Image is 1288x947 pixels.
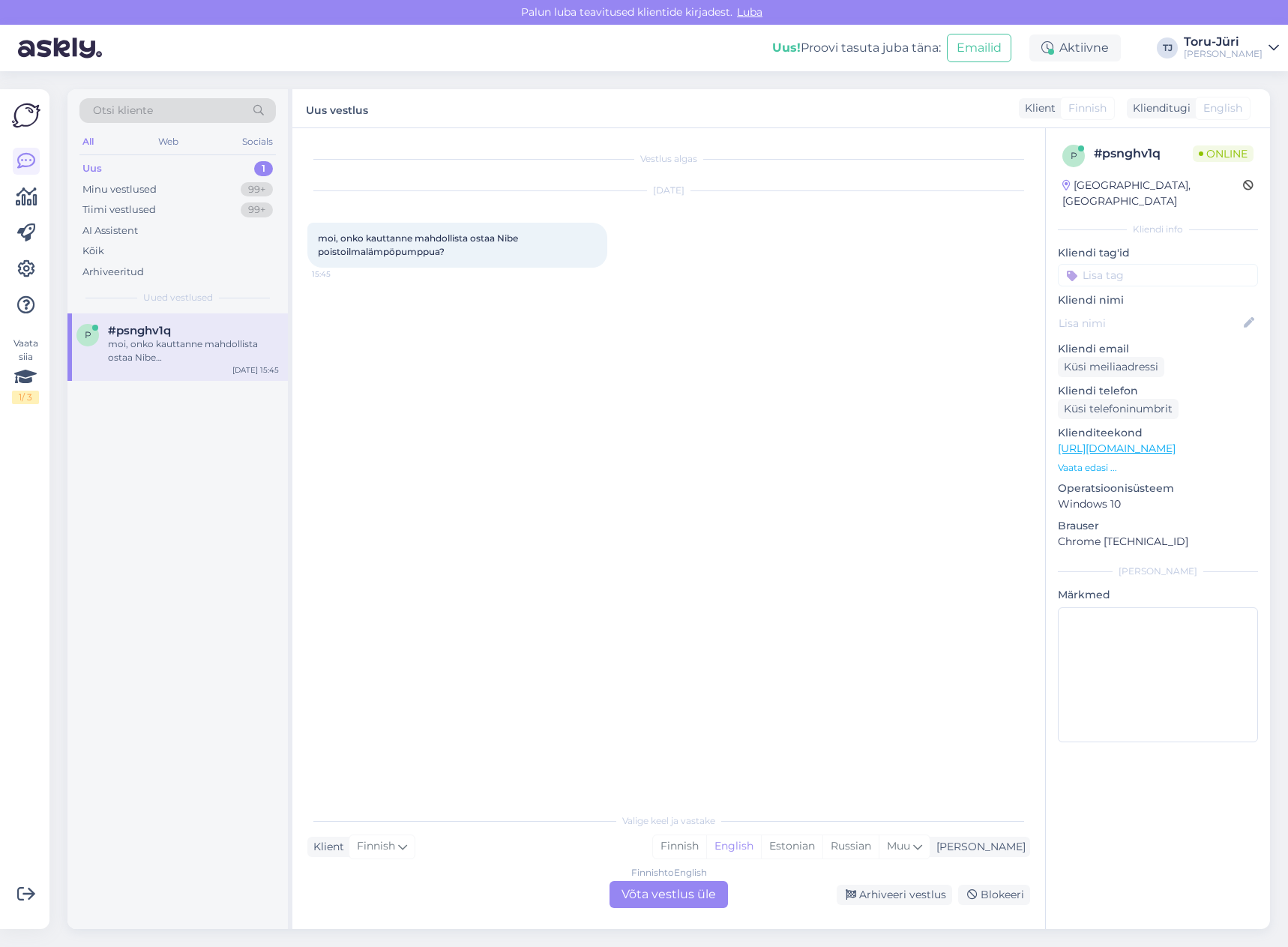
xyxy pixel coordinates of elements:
div: Socials [239,132,276,151]
div: Klient [307,839,344,855]
span: p [85,329,91,340]
div: 1 / 3 [12,391,39,404]
span: #psnghv1q [108,324,171,337]
a: Toru-Jüri[PERSON_NAME] [1184,36,1279,60]
a: [URL][DOMAIN_NAME] [1058,442,1176,455]
span: moi, onko kauttanne mahdollista ostaa Nibe poistoilmalämpöpumppua? [318,232,520,257]
div: Toru-Jüri [1184,36,1263,48]
div: moi, onko kauttanne mahdollista ostaa Nibe poistoilmalämpöpumppua? [108,337,279,364]
div: Kõik [82,244,104,259]
span: English [1203,100,1242,116]
div: All [79,132,97,151]
div: [PERSON_NAME] [930,839,1026,855]
button: Emailid [947,34,1011,62]
div: Web [155,132,181,151]
input: Lisa tag [1058,264,1258,286]
span: Luba [732,5,767,19]
input: Lisa nimi [1059,315,1241,331]
span: Otsi kliente [93,103,153,118]
div: Küsi telefoninumbrit [1058,399,1179,419]
div: [PERSON_NAME] [1058,565,1258,578]
div: AI Assistent [82,223,138,238]
div: Arhiveeri vestlus [837,885,952,905]
div: # psnghv1q [1094,145,1193,163]
div: Klienditugi [1127,100,1191,116]
div: Minu vestlused [82,182,157,197]
b: Uus! [772,40,801,55]
div: Vaata siia [12,337,39,404]
div: Aktiivne [1029,34,1121,61]
p: Windows 10 [1058,496,1258,512]
p: Vaata edasi ... [1058,461,1258,475]
p: Kliendi nimi [1058,292,1258,308]
div: TJ [1157,37,1178,58]
div: Kliendi info [1058,223,1258,236]
p: Chrome [TECHNICAL_ID] [1058,534,1258,550]
div: Blokeeri [958,885,1030,905]
div: [GEOGRAPHIC_DATA], [GEOGRAPHIC_DATA] [1062,178,1243,209]
div: [DATE] 15:45 [232,364,279,376]
span: p [1071,150,1077,161]
p: Kliendi telefon [1058,383,1258,399]
p: Brauser [1058,518,1258,534]
span: Uued vestlused [143,291,213,304]
label: Uus vestlus [306,98,368,118]
div: Uus [82,161,102,176]
p: Märkmed [1058,587,1258,603]
span: 15:45 [312,268,368,280]
p: Klienditeekond [1058,425,1258,441]
span: Online [1193,145,1254,162]
div: [DATE] [307,184,1030,197]
div: Russian [822,835,879,858]
div: Proovi tasuta juba täna: [772,39,941,57]
img: Askly Logo [12,101,40,130]
p: Kliendi tag'id [1058,245,1258,261]
div: 99+ [241,182,273,197]
div: Finnish [653,835,706,858]
p: Operatsioonisüsteem [1058,481,1258,496]
div: 99+ [241,202,273,217]
div: English [706,835,761,858]
div: Võta vestlus üle [610,881,728,908]
div: Estonian [761,835,822,858]
div: [PERSON_NAME] [1184,48,1263,60]
span: Finnish [1068,100,1107,116]
div: 1 [254,161,273,176]
div: Vestlus algas [307,152,1030,166]
div: Klient [1019,100,1056,116]
span: Finnish [357,838,395,855]
div: Küsi meiliaadressi [1058,357,1164,377]
div: Arhiveeritud [82,265,144,280]
div: Valige keel ja vastake [307,814,1030,828]
p: Kliendi email [1058,341,1258,357]
div: Finnish to English [631,866,707,880]
span: Muu [887,839,910,853]
div: Tiimi vestlused [82,202,156,217]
